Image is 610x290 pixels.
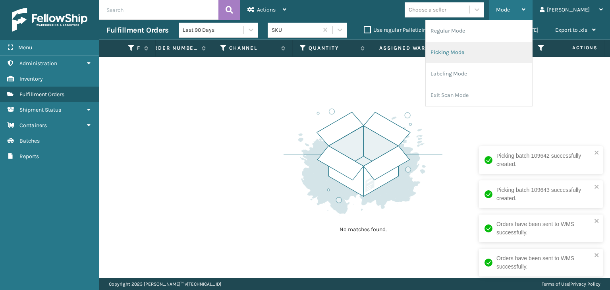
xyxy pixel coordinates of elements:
span: Fulfillment Orders [19,91,64,98]
span: Containers [19,122,47,129]
button: close [594,184,600,191]
label: Use regular Palletizing mode [364,27,445,33]
div: Last 90 Days [183,26,244,34]
span: Administration [19,60,57,67]
span: Actions [257,6,276,13]
div: Orders have been sent to WMS successfully. [496,220,592,237]
h3: Fulfillment Orders [106,25,168,35]
label: Channel [229,44,277,52]
div: SKU [272,26,319,34]
span: Mode [496,6,510,13]
span: Actions [547,41,602,54]
p: Copyright 2023 [PERSON_NAME]™ v [TECHNICAL_ID] [109,278,221,290]
label: Fulfillment Order Id [137,44,140,52]
span: Shipment Status [19,106,61,113]
button: close [594,218,600,225]
li: Picking Mode [426,42,532,63]
label: Assigned Warehouse [379,44,436,52]
div: Choose a seller [409,6,446,14]
div: Orders have been sent to WMS successfully. [496,254,592,271]
li: Regular Mode [426,20,532,42]
span: Batches [19,137,40,144]
span: Menu [18,44,32,51]
button: close [594,252,600,259]
span: Inventory [19,75,43,82]
li: Labeling Mode [426,63,532,85]
img: logo [12,8,87,32]
div: Picking batch 109643 successfully created. [496,186,592,203]
span: Export to .xls [555,27,587,33]
label: Quantity [309,44,357,52]
div: Picking batch 109642 successfully created. [496,152,592,168]
button: close [594,149,600,157]
span: Reports [19,153,39,160]
label: Order Number [150,44,198,52]
li: Exit Scan Mode [426,85,532,106]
